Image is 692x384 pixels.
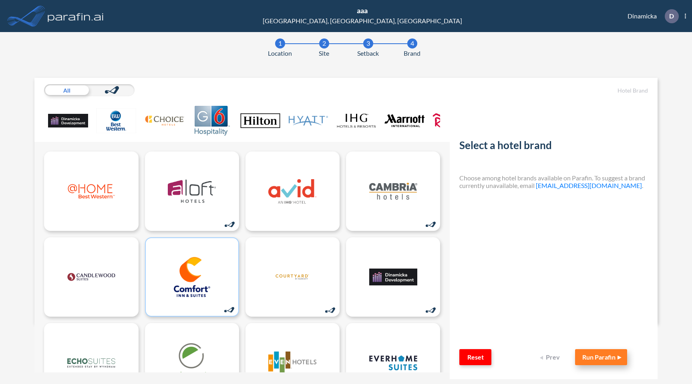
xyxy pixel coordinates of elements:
h5: Hotel Brand [459,87,648,94]
img: logo [46,8,105,24]
img: logo [67,171,115,211]
span: Location [268,49,292,58]
span: aaa [357,6,368,15]
div: 2 [319,38,329,49]
span: Setback [357,49,379,58]
div: 1 [275,38,285,49]
img: logo [268,257,316,297]
img: logo [67,343,115,383]
img: G6 Hospitality [192,106,232,135]
img: Red Roof [432,106,473,135]
div: 4 [407,38,417,49]
img: logo [168,171,216,211]
a: [EMAIL_ADDRESS][DOMAIN_NAME] [536,182,642,189]
button: Prev [535,349,567,365]
img: Choice [144,106,184,135]
img: logo [369,171,417,211]
img: logo [369,257,417,297]
img: logo [67,257,115,297]
h2: Select a hotel brand [459,139,648,155]
img: .Dev Family [48,106,88,135]
span: Brand [404,49,420,58]
img: Hyatt [288,106,328,135]
img: logo [268,343,316,383]
img: Hilton [240,106,280,135]
button: Reset [459,349,491,365]
div: [GEOGRAPHIC_DATA], [GEOGRAPHIC_DATA], [GEOGRAPHIC_DATA] [263,16,462,26]
img: Marriott [384,106,424,135]
img: logo [168,257,216,297]
span: Site [319,49,329,58]
p: D [669,12,674,20]
h4: Choose among hotel brands available on Parafin. To suggest a brand currently unavailable, email . [459,174,648,189]
div: 3 [363,38,373,49]
img: Best Western [96,106,136,135]
div: All [44,84,89,96]
img: IHG [336,106,376,135]
img: logo [268,171,316,211]
img: logo [168,343,216,383]
button: Run Parafin [575,349,627,365]
div: Dinamicka [616,9,686,23]
img: logo [369,343,417,383]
